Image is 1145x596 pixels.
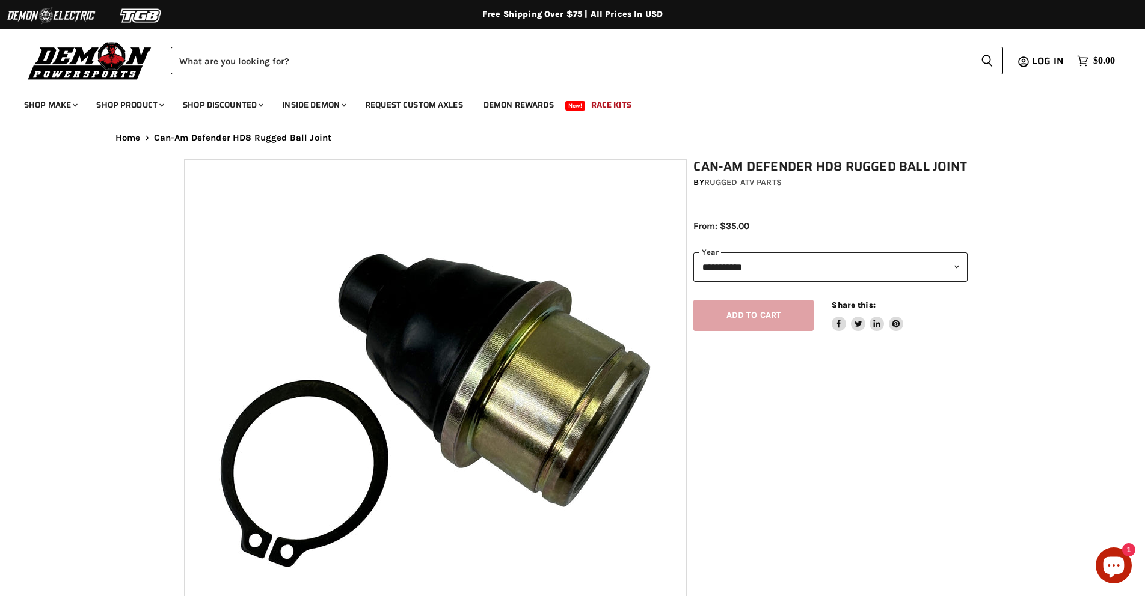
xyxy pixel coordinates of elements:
a: Race Kits [582,93,640,117]
ul: Main menu [15,88,1112,117]
img: Demon Powersports [24,39,156,82]
a: Demon Rewards [474,93,563,117]
div: by [693,176,968,189]
a: Home [115,133,141,143]
select: year [693,252,968,282]
span: From: $35.00 [693,220,749,231]
a: Request Custom Axles [356,93,472,117]
span: Log in [1032,53,1064,68]
img: Demon Electric Logo 2 [6,4,96,27]
span: New! [565,101,586,111]
span: Share this: [832,300,875,309]
h1: Can-Am Defender HD8 Rugged Ball Joint [693,159,968,174]
a: Log in [1027,56,1071,67]
a: Shop Make [15,93,85,117]
a: Shop Product [87,93,171,117]
input: Search [171,47,971,74]
a: $0.00 [1071,52,1121,70]
a: Rugged ATV Parts [704,177,782,187]
form: Product [171,47,1003,74]
a: Shop Discounted [174,93,271,117]
span: $0.00 [1093,55,1115,67]
nav: Breadcrumbs [91,133,1054,143]
button: Search [971,47,1003,74]
inbox-online-store-chat: Shopify online store chat [1092,547,1135,586]
aside: Share this: [832,300,903,332]
span: Can-Am Defender HD8 Rugged Ball Joint [154,133,332,143]
div: Free Shipping Over $75 | All Prices In USD [91,9,1054,20]
img: TGB Logo 2 [96,4,186,27]
a: Inside Demon [273,93,354,117]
